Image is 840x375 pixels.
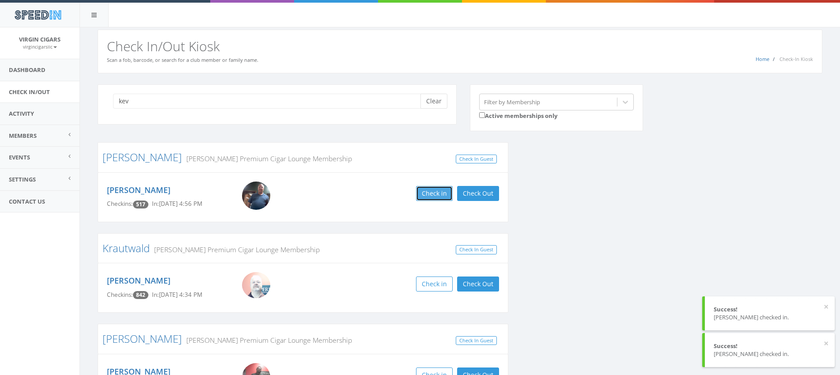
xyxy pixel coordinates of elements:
span: Checkin count [133,201,148,208]
input: Search a name to check in [113,94,427,109]
a: [PERSON_NAME] [102,150,182,164]
div: [PERSON_NAME] checked in. [714,313,826,322]
a: Check In Guest [456,336,497,345]
img: speedin_logo.png [10,7,65,23]
a: [PERSON_NAME] [107,275,170,286]
button: × [824,339,829,348]
small: [PERSON_NAME] Premium Cigar Lounge Membership [150,245,320,254]
small: [PERSON_NAME] Premium Cigar Lounge Membership [182,335,352,345]
button: × [824,303,829,311]
div: [PERSON_NAME] checked in. [714,350,826,358]
button: Check Out [457,186,499,201]
span: Checkins: [107,200,133,208]
h2: Check In/Out Kiosk [107,39,813,53]
div: Success! [714,342,826,350]
button: Check Out [457,277,499,292]
img: WIN_20200824_14_20_23_Pro.jpg [242,272,270,298]
button: Clear [420,94,447,109]
small: virgincigarsllc [23,44,57,50]
span: Settings [9,175,36,183]
img: Kevin_Howerton.png [242,182,270,210]
a: Krautwald [102,241,150,255]
span: Checkin count [133,291,148,299]
div: Success! [714,305,826,314]
button: Check in [416,186,453,201]
span: Members [9,132,37,140]
a: Check In Guest [456,155,497,164]
a: Check In Guest [456,245,497,254]
span: Checkins: [107,291,133,299]
input: Active memberships only [479,112,485,118]
button: Check in [416,277,453,292]
div: Filter by Membership [484,98,540,106]
a: virgincigarsllc [23,42,57,50]
small: Scan a fob, barcode, or search for a club member or family name. [107,57,258,63]
label: Active memberships only [479,110,557,120]
span: Events [9,153,30,161]
span: Contact Us [9,197,45,205]
span: In: [DATE] 4:34 PM [152,291,202,299]
span: In: [DATE] 4:56 PM [152,200,202,208]
a: Home [756,56,769,62]
small: [PERSON_NAME] Premium Cigar Lounge Membership [182,154,352,163]
a: [PERSON_NAME] [102,331,182,346]
span: Check-In Kiosk [779,56,813,62]
span: Virgin Cigars [19,35,61,43]
a: [PERSON_NAME] [107,185,170,195]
